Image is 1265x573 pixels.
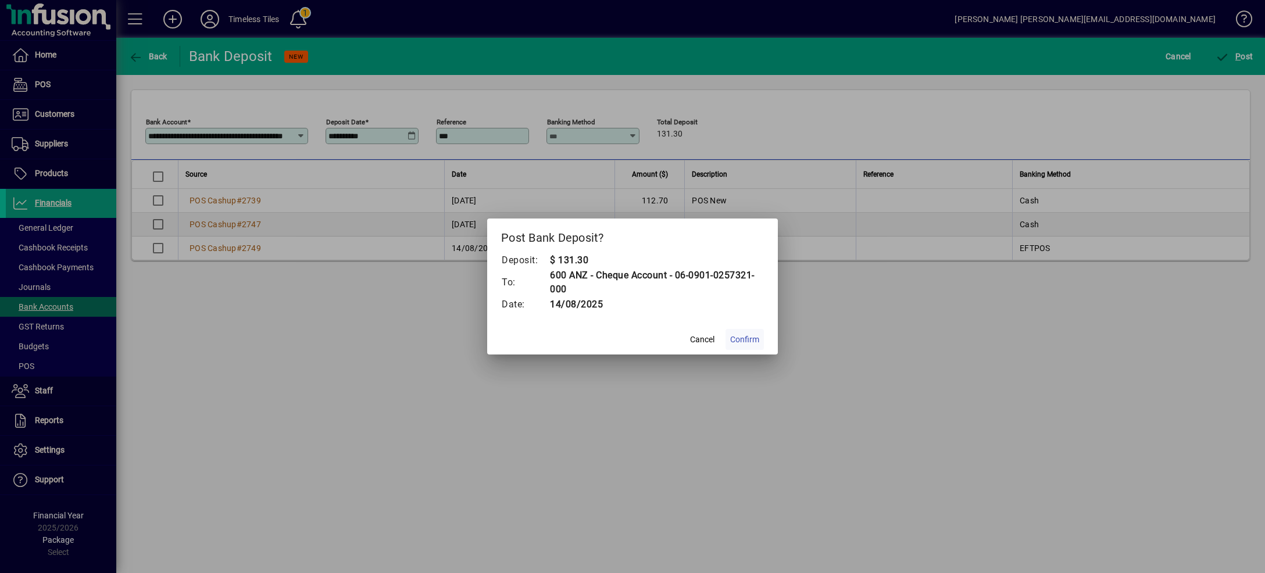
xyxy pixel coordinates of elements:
td: 600 ANZ - Cheque Account - 06-0901-0257321-000 [549,268,764,297]
button: Confirm [726,329,764,350]
span: Cancel [690,334,714,346]
td: $ 131.30 [549,253,764,268]
td: Deposit: [501,253,549,268]
span: Confirm [730,334,759,346]
td: 14/08/2025 [549,297,764,312]
button: Cancel [684,329,721,350]
td: Date: [501,297,549,312]
h2: Post Bank Deposit? [487,219,778,252]
td: To: [501,268,549,297]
